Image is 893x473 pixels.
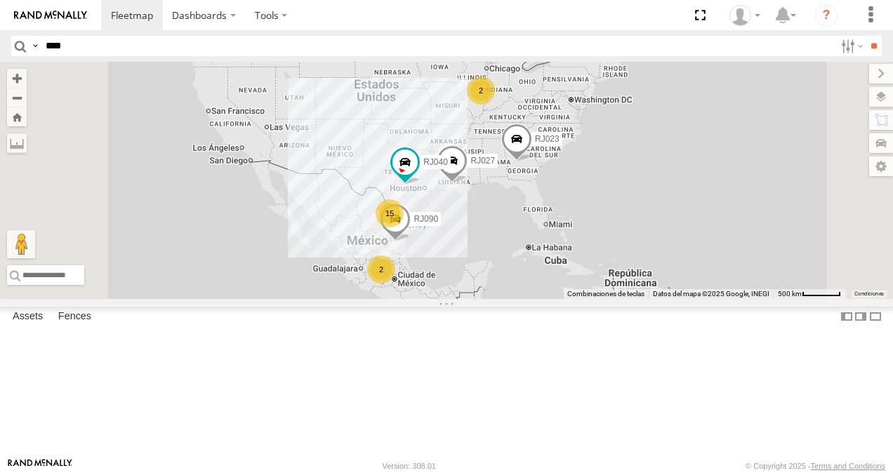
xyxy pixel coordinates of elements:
button: Zoom Home [7,107,27,126]
div: Version: 308.01 [383,462,436,470]
a: Visit our Website [8,459,72,473]
label: Assets [6,307,50,326]
label: Map Settings [869,156,893,176]
span: RJ040 [423,158,448,168]
span: RJ023 [535,135,560,145]
a: Condiciones (se abre en una nueva pestaña) [854,291,884,297]
a: Terms and Conditions [811,462,885,470]
button: Arrastra el hombrecito naranja al mapa para abrir Street View [7,230,35,258]
label: Fences [51,307,98,326]
div: 15 [376,199,404,227]
div: © Copyright 2025 - [746,462,885,470]
label: Dock Summary Table to the Left [840,307,854,327]
span: RJ090 [414,215,438,225]
img: rand-logo.svg [14,11,87,20]
div: XPD GLOBAL [725,5,765,26]
div: 2 [367,255,395,284]
span: Datos del mapa ©2025 Google, INEGI [653,290,769,298]
label: Dock Summary Table to the Right [854,307,868,327]
i: ? [815,4,838,27]
button: Zoom in [7,69,27,88]
button: Zoom out [7,88,27,107]
button: Combinaciones de teclas [567,289,644,299]
button: Escala del mapa: 500 km por 52 píxeles [774,289,845,299]
label: Search Filter Options [835,36,866,56]
label: Hide Summary Table [868,307,882,327]
label: Search Query [29,36,41,56]
span: RJ027 [470,156,495,166]
span: 500 km [778,290,802,298]
div: 2 [467,76,495,105]
label: Measure [7,133,27,153]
